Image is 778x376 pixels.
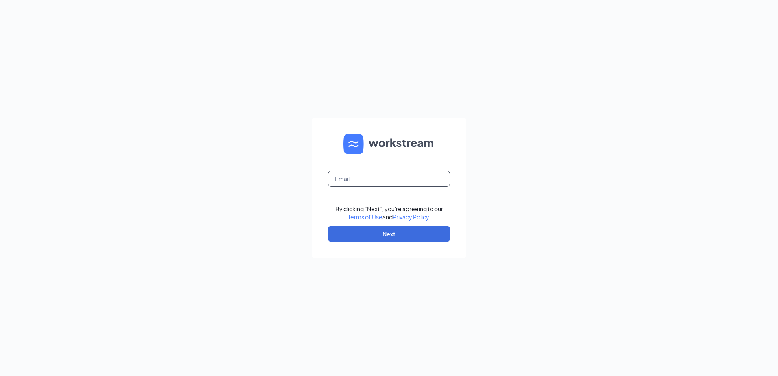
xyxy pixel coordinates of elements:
[393,213,429,221] a: Privacy Policy
[328,226,450,242] button: Next
[328,171,450,187] input: Email
[348,213,382,221] a: Terms of Use
[335,205,443,221] div: By clicking "Next", you're agreeing to our and .
[343,134,435,154] img: WS logo and Workstream text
